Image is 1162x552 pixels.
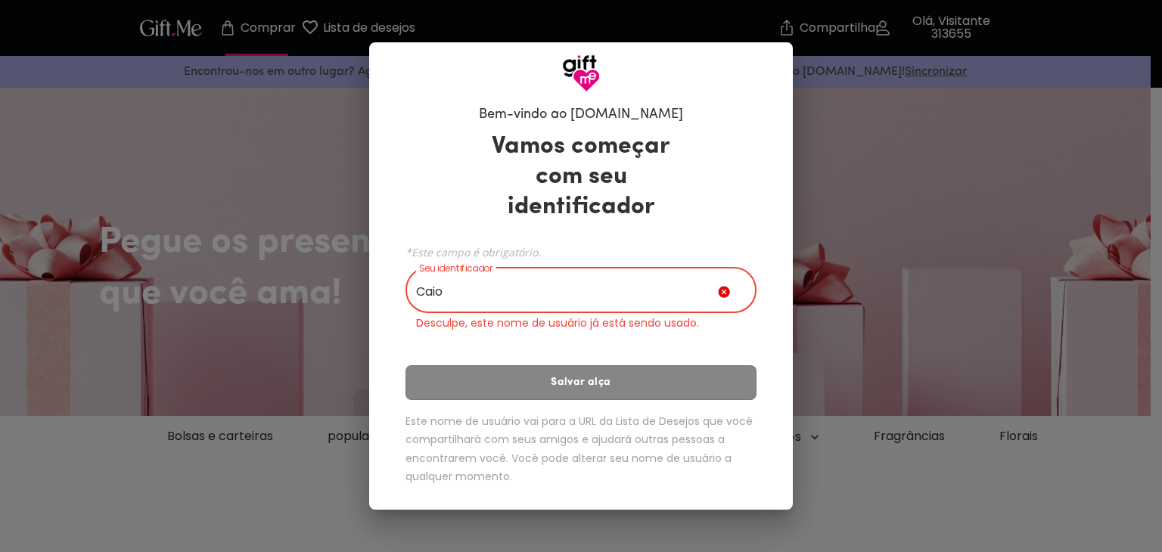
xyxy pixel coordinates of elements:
[405,271,718,313] input: Seu identificador
[492,135,670,219] font: Vamos começar com seu identificador
[562,54,600,92] img: Logotipo GiftMe
[479,108,683,122] font: Bem-vindo ao [DOMAIN_NAME]
[405,245,541,259] font: *Este campo é obrigatório.
[405,414,753,485] font: Este nome de usuário vai para a URL da Lista de Desejos que você compartilhará com seus amigos e ...
[416,315,699,330] font: Desculpe, este nome de usuário já está sendo usado.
